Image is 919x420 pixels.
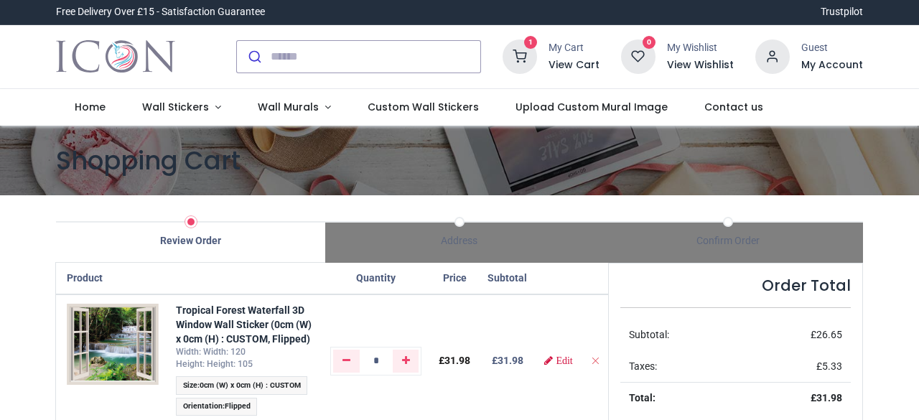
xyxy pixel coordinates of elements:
span: Quantity [356,272,396,284]
a: Wall Murals [239,89,349,126]
sup: 0 [643,36,656,50]
span: 26.65 [816,329,842,340]
div: Review Order [56,234,325,248]
a: View Wishlist [667,58,734,73]
div: Free Delivery Over £15 - Satisfaction Guarantee [56,5,265,19]
a: 0 [621,50,656,61]
a: 1 [503,50,537,61]
span: 31.98 [816,392,842,403]
div: Guest [801,41,863,55]
b: £ [492,355,523,366]
a: Edit [544,355,572,365]
span: Home [75,100,106,114]
div: Confirm Order [594,234,862,248]
span: Height: Height: 105 [176,359,253,369]
span: Wall Stickers [142,100,209,114]
span: 5.33 [822,360,842,372]
button: Submit [237,41,271,73]
span: £ [816,360,842,372]
th: Subtotal [479,263,536,295]
th: Price [430,263,479,295]
a: Wall Stickers [124,89,240,126]
td: Taxes: [620,351,745,383]
span: Flipped [225,401,251,411]
a: Logo of Icon Wall Stickers [56,37,174,77]
sup: 1 [524,36,538,50]
span: 31.98 [498,355,523,366]
a: Remove from cart [590,355,600,366]
a: Remove one [333,350,360,373]
span: Custom Wall Stickers [368,100,479,114]
span: Upload Custom Mural Image [516,100,668,114]
span: Wall Murals [258,100,319,114]
strong: Total: [629,392,656,403]
span: Edit [556,355,572,365]
h1: Shopping Cart [56,143,862,178]
strong: £ [811,392,842,403]
span: : [176,376,307,394]
img: Icon Wall Stickers [56,37,174,77]
div: Address [325,234,594,248]
a: Trustpilot [821,5,863,19]
a: View Cart [549,58,600,73]
td: Subtotal: [620,319,745,351]
span: £ [439,355,470,366]
span: Width: Width: 120 [176,347,246,357]
a: My Account [801,58,863,73]
th: Product [56,263,167,295]
span: 31.98 [444,355,470,366]
span: : [176,398,257,416]
img: F825UqRxYwAAAABJRU5ErkJggg== [67,304,159,384]
a: Tropical Forest Waterfall 3D Window Wall Sticker (0cm (W) x 0cm (H) : CUSTOM, Flipped) [176,304,312,344]
span: £ [811,329,842,340]
div: My Cart [549,41,600,55]
h4: Order Total [620,275,850,296]
div: My Wishlist [667,41,734,55]
span: Size [183,381,197,390]
a: Add one [393,350,419,373]
span: 0cm (W) x 0cm (H) : CUSTOM [200,381,301,390]
span: Orientation [183,401,223,411]
span: Contact us [704,100,763,114]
